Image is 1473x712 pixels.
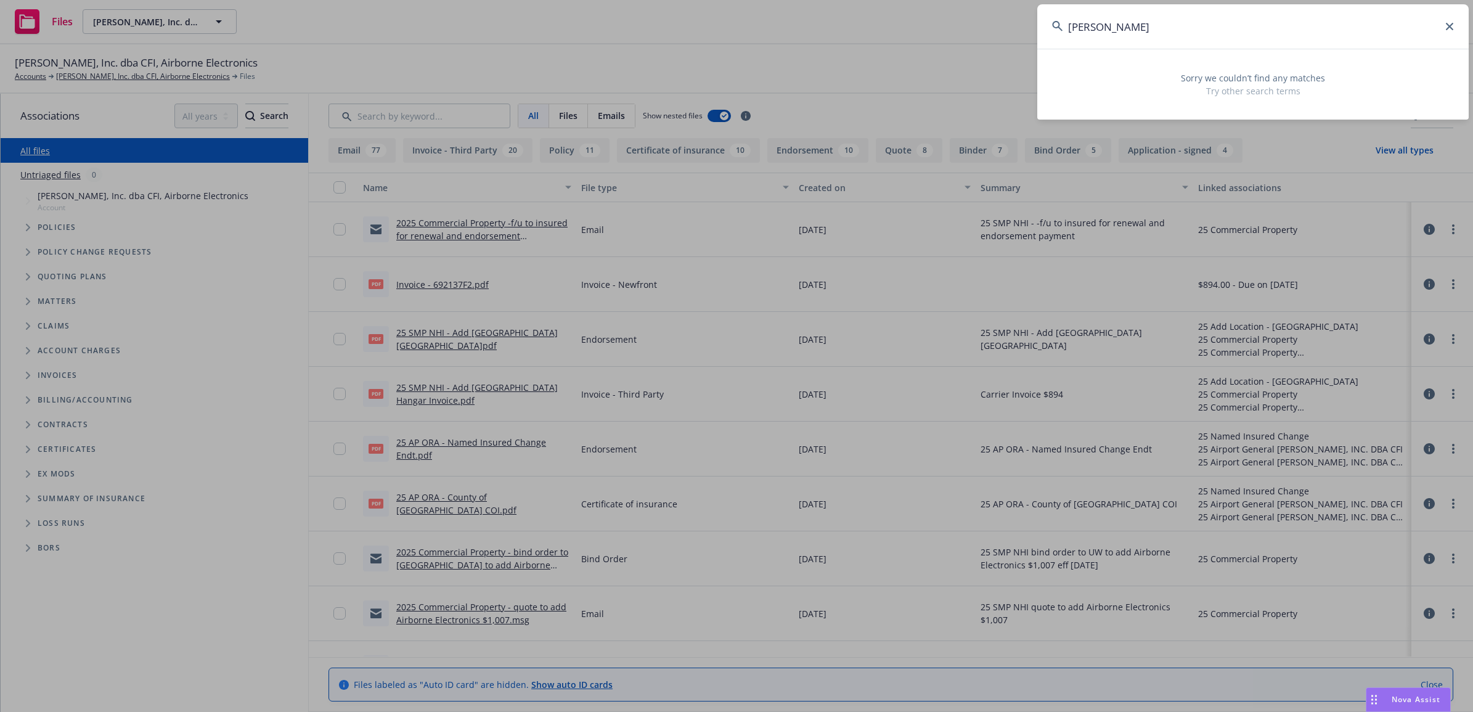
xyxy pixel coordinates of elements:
span: Try other search terms [1052,84,1454,97]
span: Sorry we couldn’t find any matches [1052,72,1454,84]
span: Nova Assist [1392,694,1440,705]
button: Nova Assist [1366,687,1451,712]
div: Drag to move [1366,688,1382,711]
input: Search... [1037,4,1469,49]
